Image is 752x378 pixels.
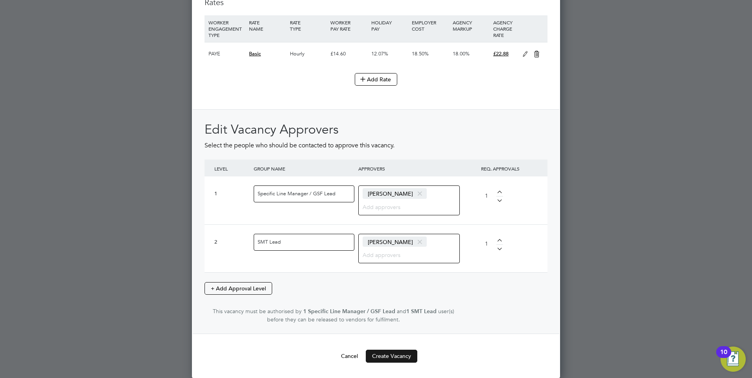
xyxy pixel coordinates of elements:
[252,160,356,178] div: GROUP NAME
[288,15,328,36] div: RATE TYPE
[212,160,252,178] div: LEVEL
[214,239,250,246] div: 2
[288,42,328,65] div: Hourly
[366,350,417,362] button: Create Vacancy
[369,15,410,36] div: HOLIDAY PAY
[720,352,727,362] div: 10
[412,50,429,57] span: 18.50%
[206,42,247,65] div: PAYE
[214,191,250,197] div: 1
[205,121,547,138] h2: Edit Vacancy Approvers
[205,282,272,295] button: + Add Approval Level
[461,160,540,178] div: REQ. APPROVALS
[451,15,491,36] div: AGENCY MARKUP
[363,237,427,247] span: [PERSON_NAME]
[328,15,369,36] div: WORKER PAY RATE
[493,50,509,57] span: £22.88
[249,50,261,57] span: Basic
[213,308,302,315] span: This vacancy must be authorised by
[491,15,518,42] div: AGENCY CHARGE RATE
[721,347,746,372] button: Open Resource Center, 10 new notifications
[356,160,461,178] div: APPROVERS
[206,15,247,42] div: WORKER ENGAGEMENT TYPE
[328,42,369,65] div: £14.60
[397,308,406,315] span: and
[410,15,450,36] div: EMPLOYER COST
[363,250,412,260] input: Add approvers
[406,308,437,315] strong: 1 SMT Lead
[355,73,397,86] button: Add Rate
[363,188,427,198] span: [PERSON_NAME]
[247,15,288,36] div: RATE NAME
[363,202,412,212] input: Add approvers
[335,350,364,362] button: Cancel
[453,50,470,57] span: 18.00%
[371,50,388,57] span: 12.07%
[303,308,395,315] strong: 1 Specific Line Manager / GSF Lead
[205,141,394,149] span: Select the people who should be contacted to approve this vacancy.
